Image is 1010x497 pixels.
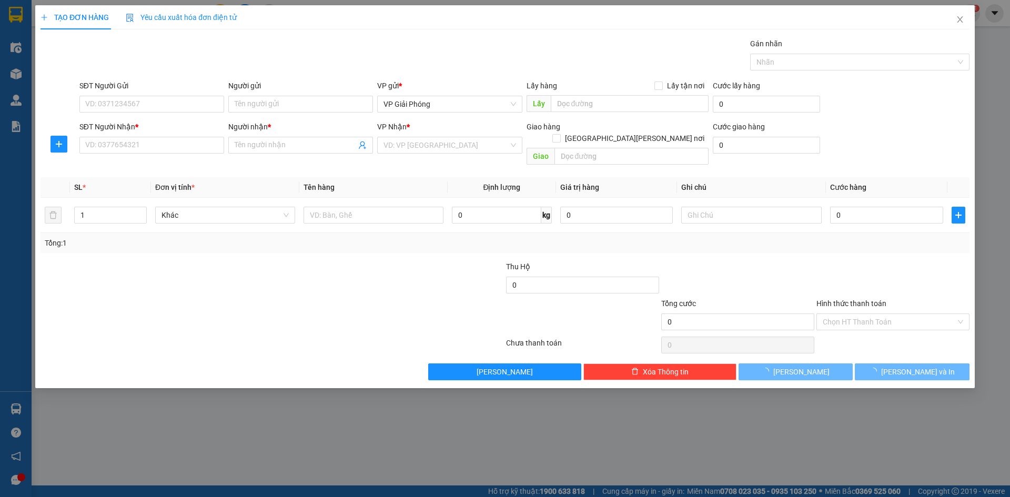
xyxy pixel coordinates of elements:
span: VP Giải Phóng [384,96,516,112]
span: SL [74,183,83,191]
div: Chưa thanh toán [505,337,660,356]
input: Dọc đường [551,95,709,112]
span: Giá trị hàng [560,183,599,191]
span: Lấy tận nơi [663,80,709,92]
img: icon [126,14,134,22]
span: plus [952,211,965,219]
span: plus [51,140,67,148]
span: Thu Hộ [506,262,530,271]
label: Gán nhãn [750,39,782,48]
input: Ghi Chú [682,207,822,224]
div: Tổng: 1 [45,237,390,249]
input: Dọc đường [554,148,709,165]
button: delete [45,207,62,224]
span: VP Nhận [378,123,407,131]
div: Người nhận [228,121,373,133]
button: deleteXóa Thông tin [584,363,737,380]
th: Ghi chú [678,177,826,198]
div: VP gửi [378,80,522,92]
input: VD: Bàn, Ghế [304,207,443,224]
span: delete [631,368,639,376]
span: user-add [359,141,367,149]
span: loading [870,368,881,375]
span: [PERSON_NAME] [774,366,830,378]
span: Cước hàng [830,183,866,191]
span: Yêu cầu xuất hóa đơn điện tử [126,13,237,22]
span: close [956,15,964,24]
span: plus [41,14,48,21]
span: Định lượng [483,183,521,191]
span: Lấy hàng [527,82,557,90]
button: plus [50,136,67,153]
span: Khác [161,207,289,223]
input: Cước giao hàng [713,137,820,154]
span: [PERSON_NAME] và In [881,366,955,378]
span: loading [762,368,774,375]
span: Tổng cước [661,299,696,308]
button: Close [945,5,975,35]
input: Cước lấy hàng [713,96,820,113]
span: Lấy [527,95,551,112]
span: Giao [527,148,554,165]
span: Đơn vị tính [155,183,195,191]
span: Xóa Thông tin [643,366,689,378]
span: Giao hàng [527,123,560,131]
span: TẠO ĐƠN HÀNG [41,13,109,22]
button: [PERSON_NAME] [429,363,582,380]
div: Người gửi [228,80,373,92]
button: plus [952,207,965,224]
button: [PERSON_NAME] và In [855,363,969,380]
label: Cước lấy hàng [713,82,760,90]
div: SĐT Người Gửi [79,80,224,92]
label: Hình thức thanh toán [816,299,886,308]
span: [GEOGRAPHIC_DATA][PERSON_NAME] nơi [561,133,709,144]
span: [PERSON_NAME] [477,366,533,378]
span: Tên hàng [304,183,335,191]
div: SĐT Người Nhận [79,121,224,133]
button: [PERSON_NAME] [739,363,853,380]
label: Cước giao hàng [713,123,765,131]
span: kg [541,207,552,224]
input: 0 [560,207,673,224]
